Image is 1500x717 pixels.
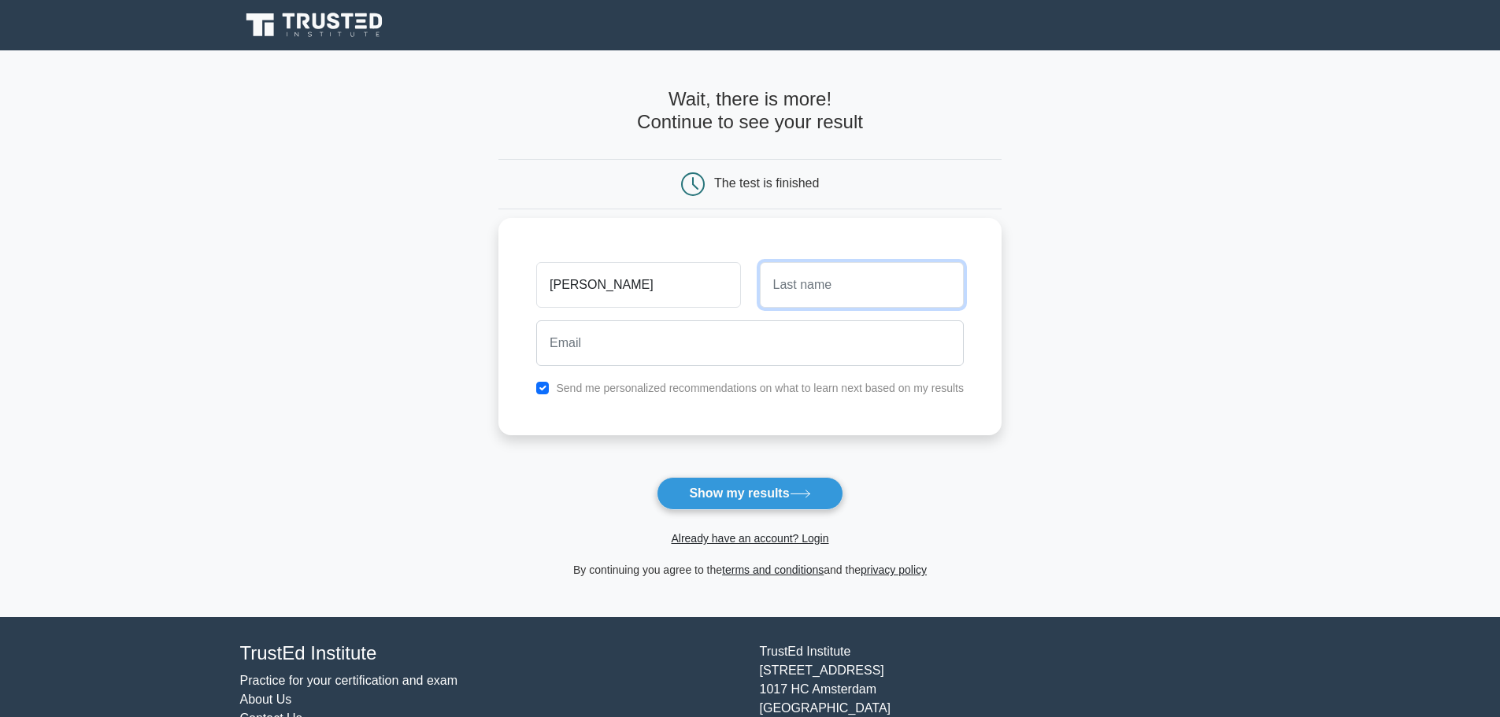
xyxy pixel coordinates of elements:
[240,674,458,687] a: Practice for your certification and exam
[657,477,843,510] button: Show my results
[861,564,927,576] a: privacy policy
[498,88,1002,134] h4: Wait, there is more! Continue to see your result
[240,693,292,706] a: About Us
[536,262,740,308] input: First name
[556,382,964,394] label: Send me personalized recommendations on what to learn next based on my results
[722,564,824,576] a: terms and conditions
[240,642,741,665] h4: TrustEd Institute
[671,532,828,545] a: Already have an account? Login
[536,320,964,366] input: Email
[760,262,964,308] input: Last name
[489,560,1011,579] div: By continuing you agree to the and the
[714,176,819,190] div: The test is finished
